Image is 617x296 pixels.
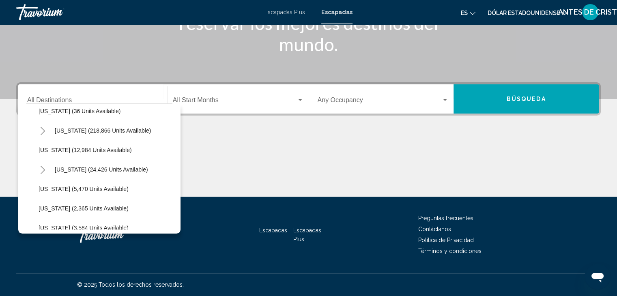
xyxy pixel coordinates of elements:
[585,264,611,290] iframe: Botón para iniciar la ventana de mensajería
[39,205,129,212] span: [US_STATE] (2,365 units available)
[259,227,287,234] a: Escapadas
[39,147,132,153] span: [US_STATE] (12,984 units available)
[39,108,120,114] span: [US_STATE] (36 units available)
[34,102,125,120] button: [US_STATE] (36 units available)
[418,237,474,243] a: Política de Privacidad
[454,84,599,114] button: Búsqueda
[34,199,133,218] button: [US_STATE] (2,365 units available)
[418,226,451,232] a: Contáctanos
[39,186,129,192] span: [US_STATE] (5,470 units available)
[18,84,599,114] div: Search widget
[77,281,184,288] font: © 2025 Todos los derechos reservados.
[77,223,158,247] a: Travorium
[55,127,151,134] span: [US_STATE] (218,866 units available)
[34,180,133,198] button: [US_STATE] (5,470 units available)
[461,10,468,16] font: es
[321,9,353,15] a: Escapadas
[39,225,129,231] span: [US_STATE] (3,584 units available)
[488,7,568,19] button: Cambiar moneda
[580,4,601,21] button: Menú de usuario
[55,166,148,173] span: [US_STATE] (24,426 units available)
[34,122,51,139] button: Toggle Florida (218,866 units available)
[16,4,256,20] a: Travorium
[418,248,482,254] a: Términos y condiciones
[418,215,473,221] a: Preguntas frecuentes
[34,219,133,237] button: [US_STATE] (3,584 units available)
[34,141,136,159] button: [US_STATE] (12,984 units available)
[264,9,305,15] a: Escapadas Plus
[51,121,155,140] button: [US_STATE] (218,866 units available)
[34,161,51,178] button: Toggle Hawaii (24,426 units available)
[507,96,546,103] span: Búsqueda
[461,7,475,19] button: Cambiar idioma
[488,10,560,16] font: Dólar estadounidense
[293,227,321,242] a: Escapadas Plus
[51,160,152,179] button: [US_STATE] (24,426 units available)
